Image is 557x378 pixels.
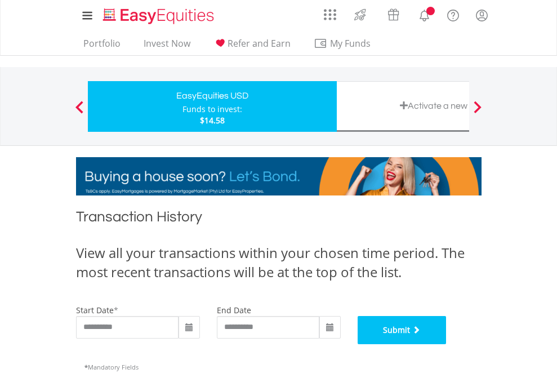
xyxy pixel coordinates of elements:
div: Funds to invest: [182,104,242,115]
div: EasyEquities USD [95,88,330,104]
button: Previous [68,106,91,118]
img: EasyMortage Promotion Banner [76,157,482,195]
h1: Transaction History [76,207,482,232]
a: My Profile [467,3,496,28]
a: Notifications [410,3,439,25]
label: start date [76,305,114,315]
a: Vouchers [377,3,410,24]
a: Refer and Earn [209,38,295,55]
a: AppsGrid [317,3,344,21]
img: EasyEquities_Logo.png [101,7,219,25]
a: Portfolio [79,38,125,55]
a: FAQ's and Support [439,3,467,25]
span: My Funds [314,36,387,51]
a: Invest Now [139,38,195,55]
button: Next [466,106,489,118]
a: Home page [99,3,219,25]
span: Refer and Earn [228,37,291,50]
span: $14.58 [200,115,225,126]
img: grid-menu-icon.svg [324,8,336,21]
img: thrive-v2.svg [351,6,369,24]
label: end date [217,305,251,315]
div: View all your transactions within your chosen time period. The most recent transactions will be a... [76,243,482,282]
img: vouchers-v2.svg [384,6,403,24]
button: Submit [358,316,447,344]
span: Mandatory Fields [84,363,139,371]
